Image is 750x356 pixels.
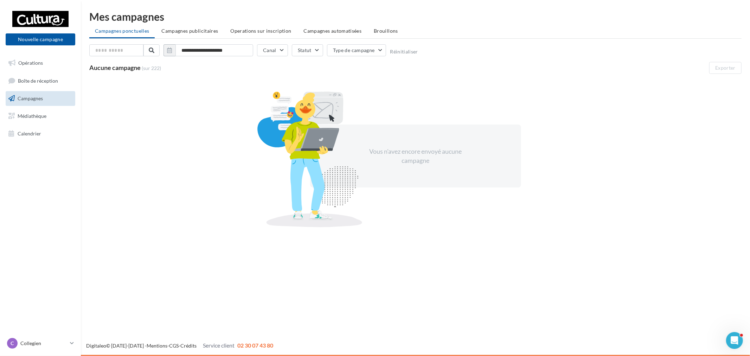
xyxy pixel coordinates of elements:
span: Aucune campagne [89,64,141,71]
a: Calendrier [4,126,77,141]
span: (sur 222) [142,65,161,72]
span: C [11,340,14,347]
span: Service client [203,342,235,349]
span: Boîte de réception [18,77,58,83]
a: Mentions [147,343,167,349]
button: Canal [257,44,288,56]
a: Digitaleo [86,343,106,349]
div: Vous n'avez encore envoyé aucune campagne [355,147,476,165]
span: Campagnes [18,95,43,101]
button: Nouvelle campagne [6,33,75,45]
span: Operations sur inscription [230,28,291,34]
a: C Collegien [6,337,75,350]
a: Crédits [180,343,197,349]
span: Brouillons [374,28,398,34]
div: Mes campagnes [89,11,742,22]
a: CGS [169,343,179,349]
button: Exporter [709,62,742,74]
span: Campagnes automatisées [304,28,362,34]
a: Médiathèque [4,109,77,123]
button: Réinitialiser [390,49,418,55]
span: Opérations [18,60,43,66]
button: Statut [292,44,323,56]
a: Campagnes [4,91,77,106]
span: © [DATE]-[DATE] - - - [86,343,273,349]
span: 02 30 07 43 80 [237,342,273,349]
iframe: Intercom live chat [726,332,743,349]
span: Médiathèque [18,113,46,119]
span: Campagnes publicitaires [161,28,218,34]
p: Collegien [20,340,67,347]
button: Type de campagne [327,44,386,56]
a: Boîte de réception [4,73,77,88]
a: Opérations [4,56,77,70]
span: Calendrier [18,130,41,136]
